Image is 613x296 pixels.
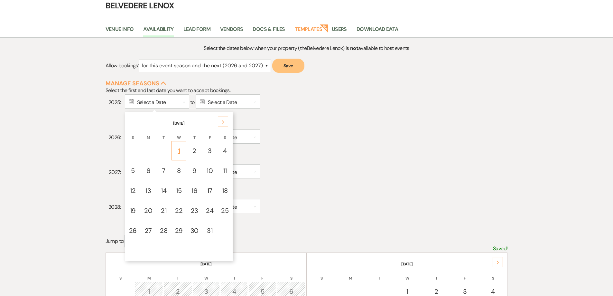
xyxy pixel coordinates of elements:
th: F [248,268,276,281]
th: T [156,127,171,140]
th: M [141,127,156,140]
div: 18 [221,186,228,196]
div: 7 [160,166,167,176]
th: S [308,268,336,281]
div: 2 [190,146,199,156]
th: [DATE] [125,113,232,126]
span: 2025 : [106,99,121,106]
a: Availability [143,25,173,37]
div: 15 [175,186,183,196]
div: Select a Date [125,94,189,109]
div: 6 [144,166,152,176]
div: 16 [190,186,199,196]
th: W [172,127,186,140]
div: 27 [144,226,152,235]
div: 9 [190,166,199,176]
th: T [365,268,393,281]
p: Select the first and last date you want to accept bookings. [106,86,508,95]
div: 21 [160,206,167,215]
span: Allow bookings: [106,62,139,69]
th: S [218,127,232,140]
p: Saved! [493,244,507,253]
label: Booked out for the season [125,181,508,191]
span: 2027 : [106,168,121,176]
button: Manage Seasons [106,81,166,86]
div: 10 [206,166,213,176]
th: T [187,127,202,140]
div: 28 [160,226,167,235]
th: M [336,268,365,281]
strong: not [350,45,358,52]
div: 4 [221,146,228,156]
div: 3 [206,146,213,156]
th: W [393,268,421,281]
th: F [202,127,217,140]
div: 29 [175,226,183,235]
label: Booked out for the season [125,111,508,121]
button: Save [272,59,304,73]
div: 5 [129,166,137,176]
a: Docs & Files [253,25,285,37]
label: Booked out for the season [125,146,508,157]
div: 13 [144,186,152,196]
th: S [125,127,140,140]
div: 25 [221,206,228,215]
div: 24 [206,206,213,215]
span: to [125,94,260,109]
div: 30 [190,226,199,235]
div: 8 [175,166,183,176]
p: Select the dates below when your property (the Belvedere Lenox ) is available to host events [156,44,457,53]
div: 14 [160,186,167,196]
th: T [163,268,192,281]
th: W [193,268,220,281]
div: 20 [144,206,152,215]
div: 23 [190,206,199,215]
a: Download Data [357,25,398,37]
th: S [277,268,306,281]
a: Templates [295,25,322,37]
div: 1 [175,146,183,156]
div: 26 [129,226,137,235]
div: 31 [206,226,213,235]
th: M [135,268,163,281]
div: 22 [175,206,183,215]
div: 12 [129,186,137,196]
div: Select a Date [196,94,260,109]
div: 11 [221,166,228,176]
a: Users [332,25,347,37]
th: S [479,268,506,281]
th: F [451,268,478,281]
th: [DATE] [107,253,306,267]
span: 2028 : [106,203,121,211]
th: S [107,268,135,281]
a: Venue Info [106,25,134,37]
th: T [422,268,450,281]
a: Lead Form [183,25,210,37]
span: 2026 : [106,134,121,141]
a: Vendors [220,25,243,37]
div: 19 [129,206,137,215]
span: Jump to: [106,238,124,244]
th: T [220,268,248,281]
label: Booked out for the season [125,216,508,226]
th: [DATE] [308,253,507,267]
strong: New [320,24,329,33]
div: 17 [206,186,213,196]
